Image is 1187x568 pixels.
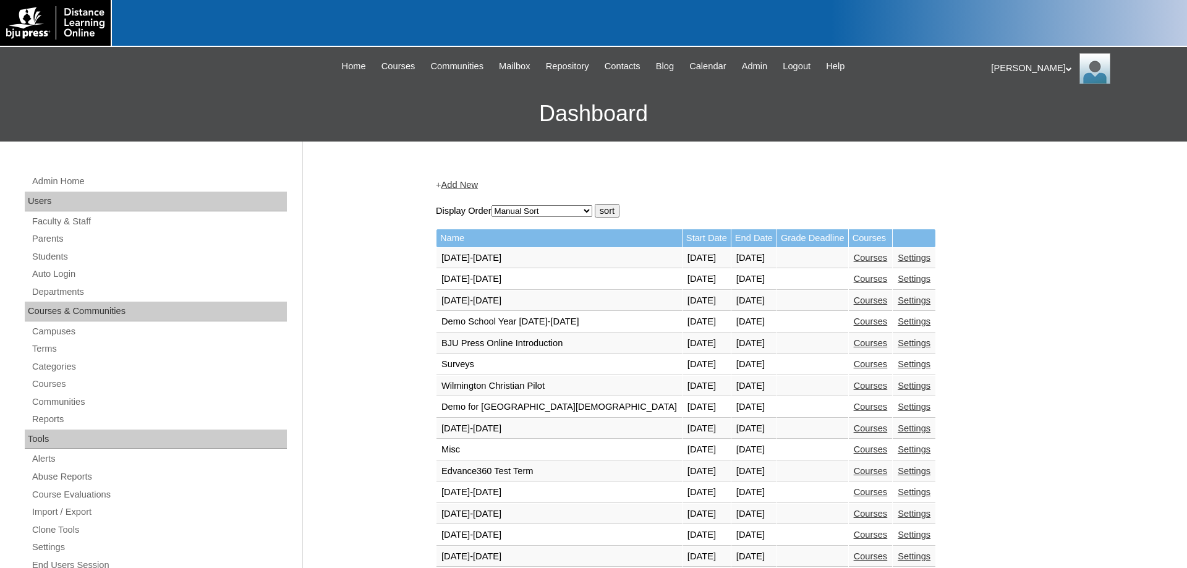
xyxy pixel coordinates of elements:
[820,59,851,74] a: Help
[898,551,930,561] a: Settings
[436,354,682,375] td: Surveys
[31,266,287,282] a: Auto Login
[898,530,930,540] a: Settings
[683,504,731,525] td: [DATE]
[6,6,104,40] img: logo-white.png
[731,333,776,354] td: [DATE]
[31,504,287,520] a: Import / Export
[898,359,930,369] a: Settings
[683,418,731,439] td: [DATE]
[31,214,287,229] a: Faculty & Staff
[898,509,930,519] a: Settings
[898,487,930,497] a: Settings
[683,376,731,397] td: [DATE]
[31,174,287,189] a: Admin Home
[436,546,682,567] td: [DATE]-[DATE]
[1079,53,1110,84] img: Pam Miller / Distance Learning Online Staff
[898,274,930,284] a: Settings
[777,229,848,247] td: Grade Deadline
[436,179,1048,192] div: +
[31,540,287,555] a: Settings
[731,269,776,290] td: [DATE]
[683,397,731,418] td: [DATE]
[898,253,930,263] a: Settings
[436,204,1048,218] form: Display Order
[854,338,888,348] a: Courses
[731,312,776,333] td: [DATE]
[731,376,776,397] td: [DATE]
[436,229,682,247] td: Name
[683,546,731,567] td: [DATE]
[689,59,726,74] span: Calendar
[854,530,888,540] a: Courses
[854,509,888,519] a: Courses
[25,192,287,211] div: Users
[854,551,888,561] a: Courses
[854,359,888,369] a: Courses
[31,394,287,410] a: Communities
[731,354,776,375] td: [DATE]
[776,59,817,74] a: Logout
[849,229,893,247] td: Courses
[436,504,682,525] td: [DATE]-[DATE]
[683,229,731,247] td: Start Date
[683,248,731,269] td: [DATE]
[375,59,422,74] a: Courses
[731,525,776,546] td: [DATE]
[991,53,1175,84] div: [PERSON_NAME]
[731,482,776,503] td: [DATE]
[436,333,682,354] td: BJU Press Online Introduction
[731,504,776,525] td: [DATE]
[898,316,930,326] a: Settings
[854,253,888,263] a: Courses
[31,324,287,339] a: Campuses
[436,439,682,460] td: Misc
[441,180,478,190] a: Add New
[436,290,682,312] td: [DATE]-[DATE]
[31,249,287,265] a: Students
[605,59,640,74] span: Contacts
[898,381,930,391] a: Settings
[31,522,287,538] a: Clone Tools
[683,461,731,482] td: [DATE]
[436,269,682,290] td: [DATE]-[DATE]
[683,59,732,74] a: Calendar
[742,59,768,74] span: Admin
[854,444,888,454] a: Courses
[731,397,776,418] td: [DATE]
[598,59,647,74] a: Contacts
[854,466,888,476] a: Courses
[436,248,682,269] td: [DATE]-[DATE]
[898,402,930,412] a: Settings
[731,418,776,439] td: [DATE]
[731,248,776,269] td: [DATE]
[436,525,682,546] td: [DATE]-[DATE]
[31,341,287,357] a: Terms
[595,204,619,218] input: sort
[898,423,930,433] a: Settings
[683,290,731,312] td: [DATE]
[683,269,731,290] td: [DATE]
[436,461,682,482] td: Edvance360 Test Term
[854,423,888,433] a: Courses
[546,59,589,74] span: Repository
[31,469,287,485] a: Abuse Reports
[854,316,888,326] a: Courses
[656,59,674,74] span: Blog
[436,312,682,333] td: Demo School Year [DATE]-[DATE]
[683,354,731,375] td: [DATE]
[783,59,810,74] span: Logout
[683,439,731,460] td: [DATE]
[336,59,372,74] a: Home
[31,412,287,427] a: Reports
[854,381,888,391] a: Courses
[854,487,888,497] a: Courses
[854,295,888,305] a: Courses
[31,359,287,375] a: Categories
[898,295,930,305] a: Settings
[381,59,415,74] span: Courses
[731,229,776,247] td: End Date
[826,59,845,74] span: Help
[683,482,731,503] td: [DATE]
[736,59,774,74] a: Admin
